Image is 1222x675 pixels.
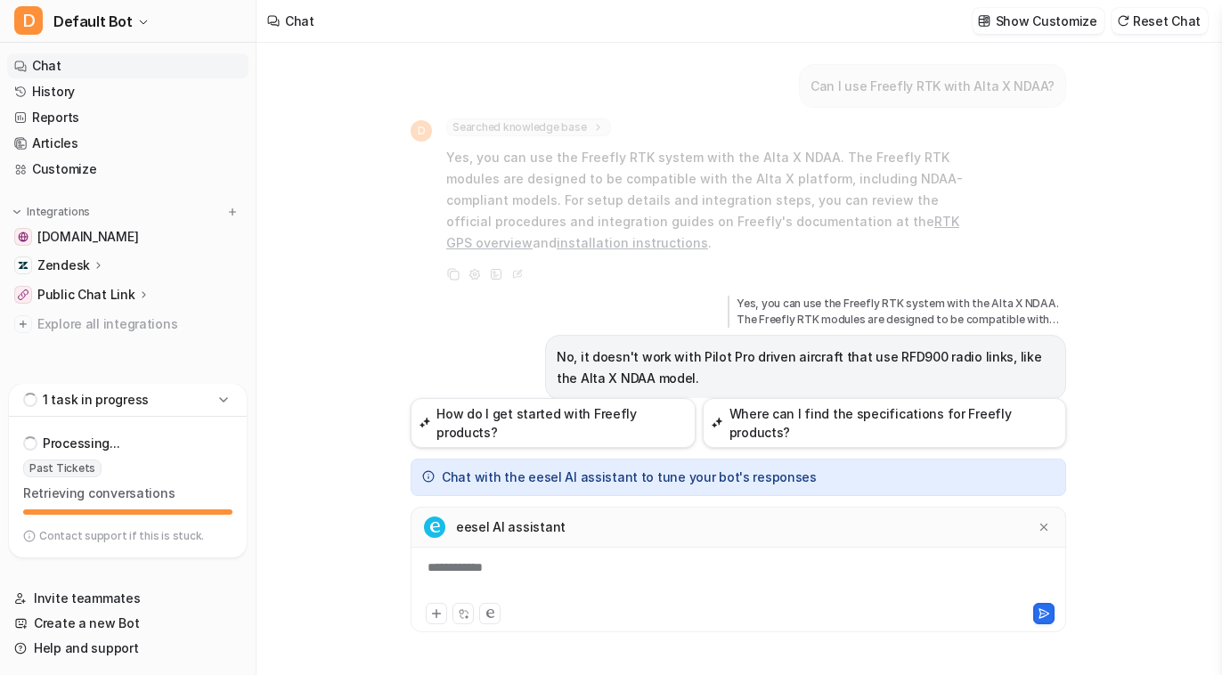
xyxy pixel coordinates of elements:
p: Contact support if this is stuck. [39,529,204,543]
a: Articles [7,131,248,156]
p: 1 task in progress [43,391,149,409]
button: Where can I find the specifications for Freefly products? [703,398,1066,448]
img: Zendesk [18,260,29,271]
p: Chat with the eesel AI assistant to tune your bot's responses [442,468,817,486]
button: How do I get started with Freefly products? [411,398,696,448]
img: expand menu [11,206,23,218]
p: Can I use Freefly RTK with Alta X NDAA? [811,76,1055,97]
span: Default Bot [53,9,133,34]
span: Explore all integrations [37,310,241,338]
p: No, it doesn't work with Pilot Pro driven aircraft that use RFD900 radio links, like the Alta X N... [557,346,1055,389]
a: Explore all integrations [7,312,248,337]
a: installation instructions [557,235,708,250]
a: Chat [7,53,248,78]
div: Chat [285,12,314,30]
p: Yes, you can use the Freefly RTK system with the Alta X NDAA. The Freefly RTK modules are designe... [446,147,967,254]
a: Customize [7,157,248,182]
span: Past Tickets [23,459,102,477]
span: Searched knowledge base [446,118,611,136]
button: Integrations [7,203,95,221]
p: Retrieving conversations [23,484,232,502]
button: Show Customize [973,8,1104,34]
p: Public Chat Link [37,286,135,304]
a: Create a new Bot [7,611,248,636]
a: RTK GPS overview [446,214,959,250]
p: Integrations [27,205,90,219]
a: Help and support [7,636,248,661]
img: reset [1117,14,1129,28]
span: [DOMAIN_NAME] [37,228,138,246]
p: Zendesk [37,256,90,274]
button: Reset Chat [1112,8,1208,34]
img: freefly.gitbook.io [18,232,29,242]
p: Yes, you can use the Freefly RTK system with the Alta X NDAA. The Freefly RTK modules are designe... [728,296,1066,328]
span: D [411,120,432,142]
p: eesel AI assistant [456,518,566,536]
img: customize [978,14,990,28]
img: Public Chat Link [18,289,29,300]
a: History [7,79,248,104]
p: Show Customize [996,12,1097,30]
a: freefly.gitbook.io[DOMAIN_NAME] [7,224,248,249]
p: Processing... [43,435,119,452]
img: explore all integrations [14,315,32,333]
a: Reports [7,105,248,130]
span: D [14,6,43,35]
a: Invite teammates [7,586,248,611]
img: menu_add.svg [226,206,239,218]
